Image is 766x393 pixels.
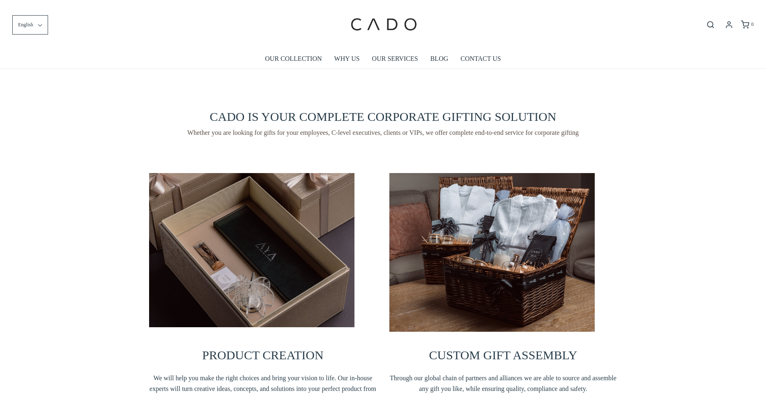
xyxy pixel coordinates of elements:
[18,21,33,29] span: English
[430,49,449,68] a: BLOG
[429,348,577,362] span: CUSTOM GIFT ASSEMBLY
[202,348,323,362] span: PRODUCT CREATION
[740,21,754,29] a: 0
[751,21,754,27] span: 0
[12,15,48,35] button: English
[703,20,718,29] button: Open search bar
[372,49,418,68] a: OUR SERVICES
[389,173,595,332] img: cadogiftinglinkedin--_fja4920v111657355121460-1657819515119.jpg
[149,128,617,138] span: Whether you are looking for gifts for your employees, C-level executives, clients or VIPs, we off...
[210,110,557,123] span: CADO IS YOUR COMPLETE CORPORATE GIFTING SOLUTION
[149,173,354,327] img: vancleef_fja5190v111657354892119-1-1657819375419.jpg
[265,49,322,68] a: OUR COLLECTION
[460,49,501,68] a: CONTACT US
[334,49,360,68] a: WHY US
[348,6,418,43] img: cadogifting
